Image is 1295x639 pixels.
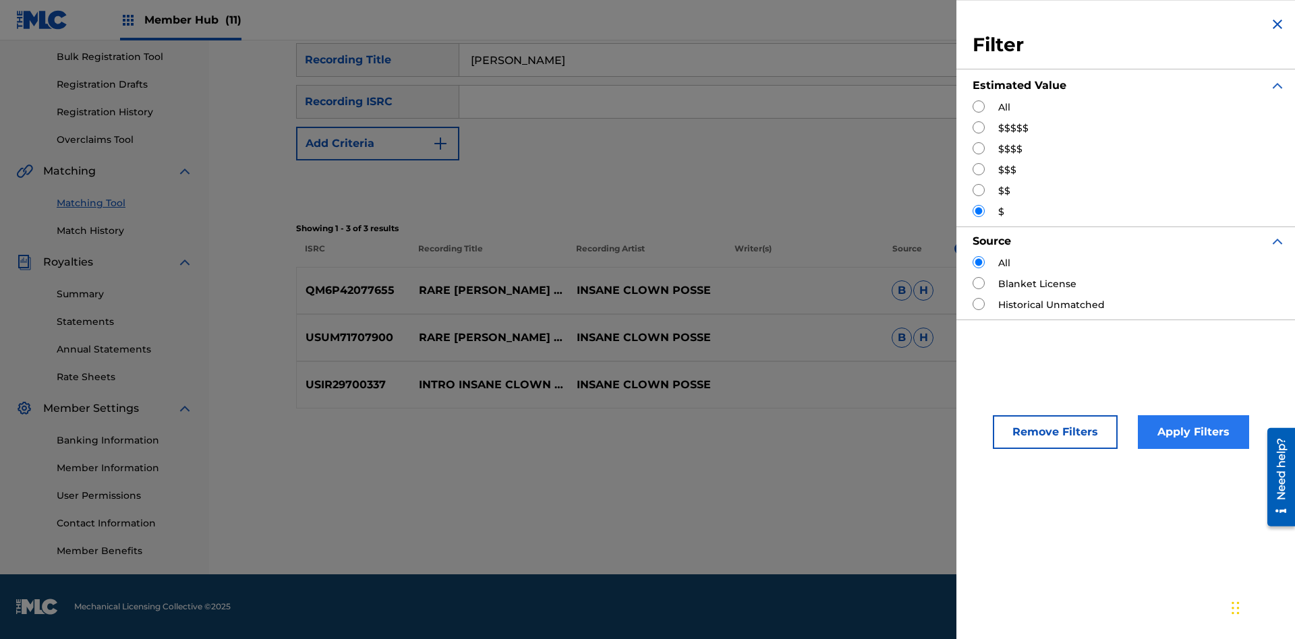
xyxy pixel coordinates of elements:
label: $$$$ [998,142,1023,156]
p: Writer(s) [725,243,883,267]
p: Recording Artist [567,243,725,267]
label: Blanket License [998,277,1076,291]
p: Recording Title [409,243,567,267]
img: 9d2ae6d4665cec9f34b9.svg [432,135,449,152]
img: expand [1269,78,1286,94]
div: Drag [1232,588,1240,628]
strong: Source [973,235,1011,247]
a: Bulk Registration Tool [57,50,193,64]
span: Member Settings [43,400,139,417]
img: expand [177,400,193,417]
a: Registration History [57,105,193,119]
img: expand [177,163,193,179]
a: Banking Information [57,433,193,448]
button: Apply Filters [1138,415,1249,449]
iframe: Chat Widget [1228,574,1295,639]
a: Match History [57,224,193,238]
button: Remove Filters [993,415,1118,449]
span: Matching [43,163,96,179]
p: RARE [PERSON_NAME] PHONE SKIT [410,330,568,346]
img: logo [16,599,58,615]
p: Source [892,243,922,267]
a: Rate Sheets [57,370,193,384]
a: Member Information [57,461,193,475]
p: USUM71707900 [297,330,410,346]
button: Add Criteria [296,127,459,160]
img: expand [1269,233,1286,249]
label: All [998,100,1010,115]
label: $$$$$ [998,121,1029,135]
h3: Filter [973,33,1286,57]
img: close [1269,16,1286,32]
p: INSANE CLOWN POSSE [567,282,725,299]
img: expand [177,254,193,270]
p: INSANE CLOWN POSSE [567,330,725,346]
span: ? [954,243,967,255]
a: Registration Drafts [57,78,193,92]
img: MLC Logo [16,10,68,30]
label: $ [998,205,1004,219]
span: (11) [225,13,241,26]
form: Search Form [296,43,1208,214]
label: Historical Unmatched [998,298,1105,312]
img: Royalties [16,254,32,270]
span: Royalties [43,254,93,270]
p: INTRO INSANE CLOWN POSSE THE GREAT [PERSON_NAME] THE GREAT [PERSON_NAME] INTRO [410,377,568,393]
a: Annual Statements [57,342,193,357]
a: Overclaims Tool [57,133,193,147]
p: Showing 1 - 3 of 3 results [296,222,1208,235]
img: Matching [16,163,33,179]
a: Statements [57,315,193,329]
img: Member Settings [16,400,32,417]
p: INSANE CLOWN POSSE [567,377,725,393]
a: User Permissions [57,489,193,503]
a: Summary [57,287,193,301]
span: B [892,328,912,348]
span: H [913,328,933,348]
img: Top Rightsholders [120,12,136,28]
label: $$$ [998,163,1016,177]
p: QM6P42077655 [297,282,410,299]
iframe: Resource Center [1257,423,1295,533]
a: Contact Information [57,516,193,530]
a: Member Benefits [57,544,193,558]
p: RARE [PERSON_NAME] PHONE SKIT [410,282,568,299]
label: $$ [998,184,1010,198]
span: H [913,280,933,301]
span: Member Hub [144,12,241,28]
span: B [892,280,912,301]
label: All [998,256,1010,270]
p: USIR29700337 [297,377,410,393]
p: ISRC [296,243,409,267]
a: Matching Tool [57,196,193,210]
strong: Estimated Value [973,79,1066,92]
span: Mechanical Licensing Collective © 2025 [74,601,231,613]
